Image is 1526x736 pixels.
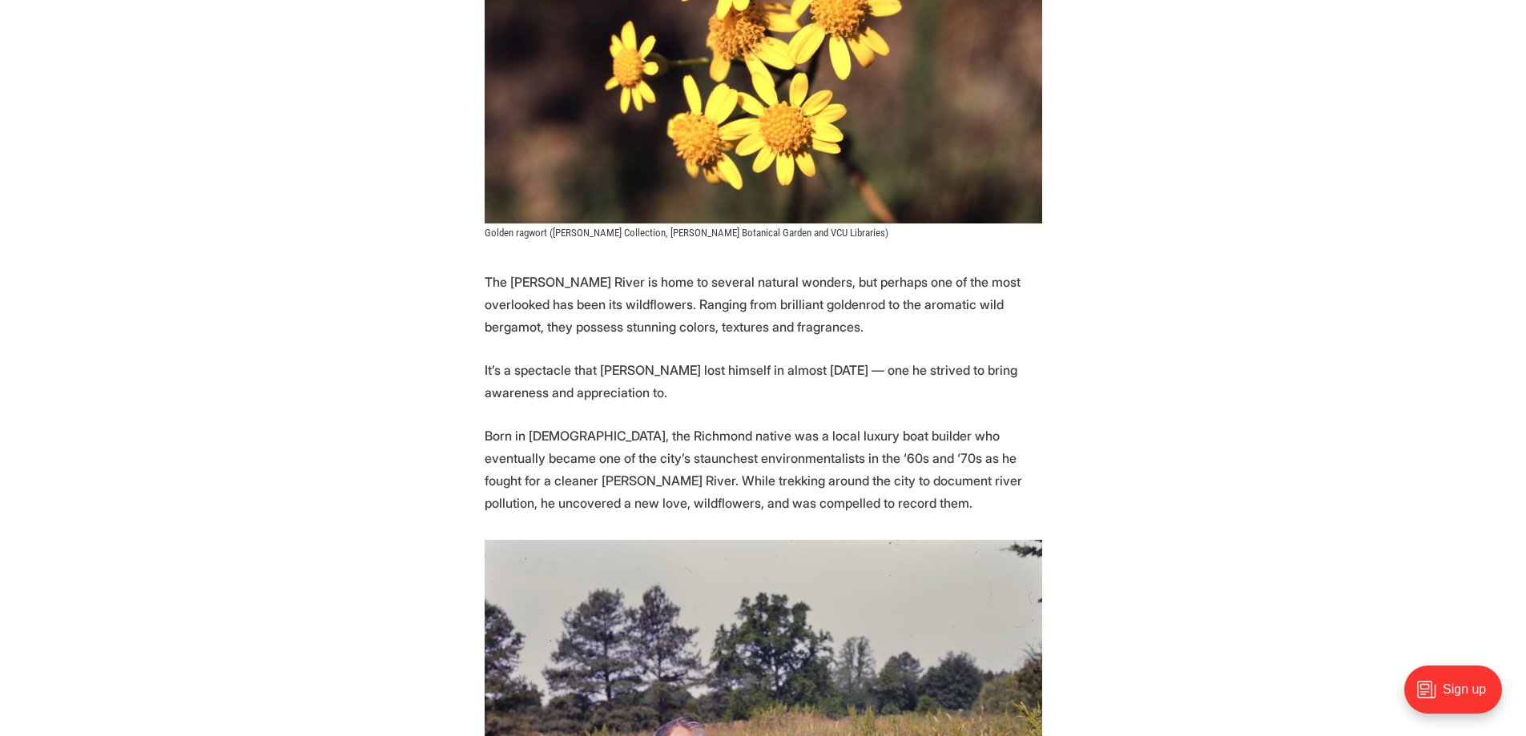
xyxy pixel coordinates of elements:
p: The [PERSON_NAME] River is home to several natural wonders, but perhaps one of the most overlooke... [485,271,1042,338]
p: Born in [DEMOGRAPHIC_DATA], the Richmond native was a local luxury boat builder who eventually be... [485,424,1042,514]
p: It’s a spectacle that [PERSON_NAME] lost himself in almost [DATE] — one he strived to bring aware... [485,359,1042,404]
span: Golden ragwort ([PERSON_NAME] Collection, [PERSON_NAME] Botanical Garden and VCU Libraries) [485,227,888,239]
iframe: portal-trigger [1391,658,1526,736]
